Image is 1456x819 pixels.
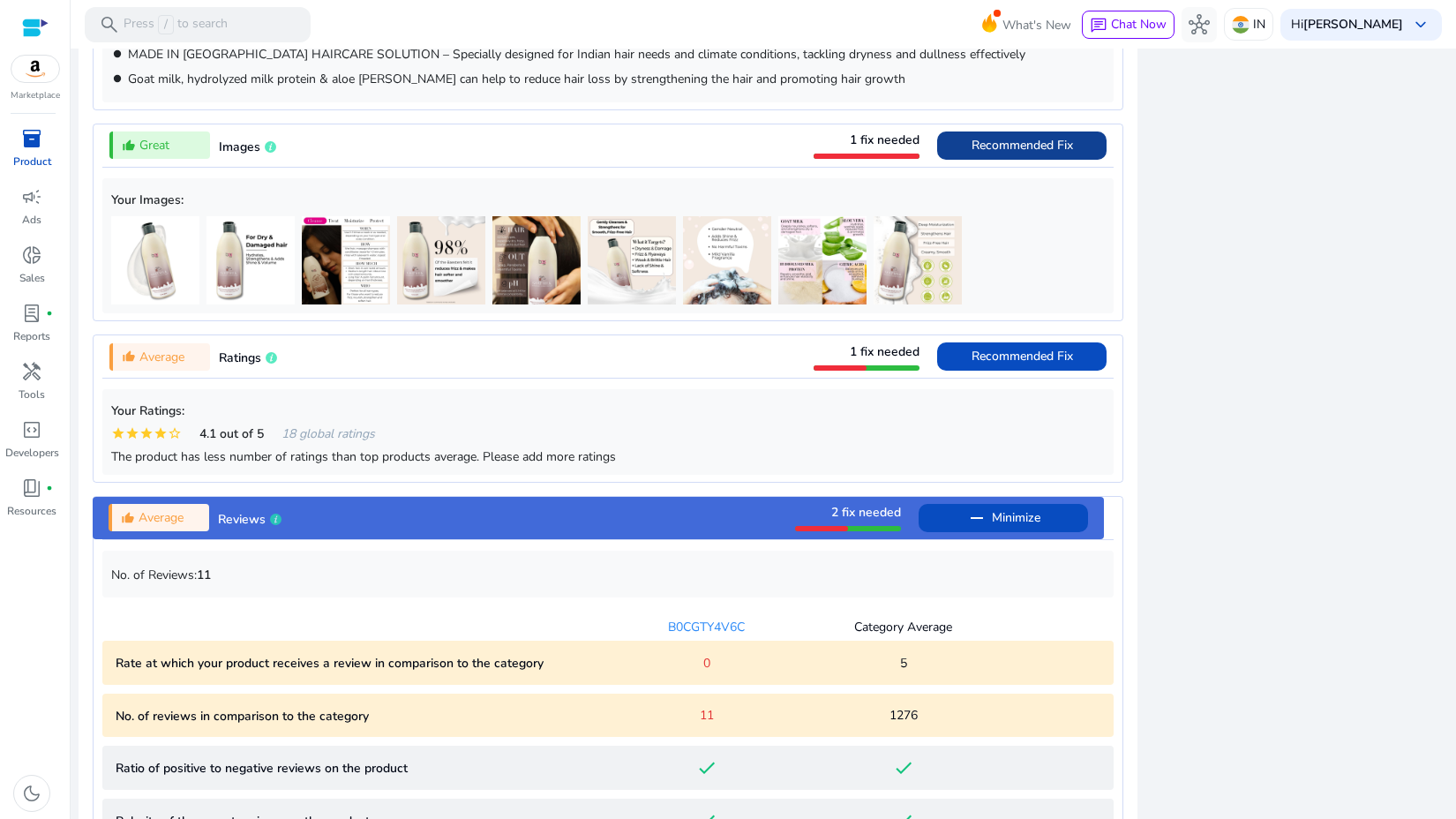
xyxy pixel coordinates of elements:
[1410,14,1431,35] span: keyboard_arrow_down
[206,216,295,304] img: 51ywTsMy63L.jpg
[21,361,42,382] span: handyman
[1090,17,1107,34] span: chat
[218,511,266,528] span: Reviews
[111,216,199,304] img: 41OdVzPdMlL.jpg
[966,507,987,529] mat-icon: remove
[158,15,174,34] span: /
[168,426,182,440] mat-icon: star_border
[831,504,901,521] span: 2 fix needed
[937,131,1107,160] button: Recommended Fix
[874,216,962,304] img: 612oa+Se0iL.jpg
[46,310,53,317] span: fiber_manual_record
[19,387,45,402] p: Tools
[111,426,125,440] mat-icon: star
[19,270,45,286] p: Sales
[111,48,124,60] mat-icon: brightness_1
[21,419,42,440] span: code_blocks
[972,137,1073,154] span: Recommended Fix
[139,508,184,527] span: Average
[219,139,260,155] span: Images
[900,654,907,672] span: 5
[850,131,919,148] span: 1 fix needed
[397,216,485,304] img: 51w43oaaO2L.jpg
[850,343,919,360] span: 1 fix needed
[11,89,60,102] p: Marketplace
[1253,9,1265,40] p: IN
[21,244,42,266] span: donut_small
[1002,10,1071,41] span: What's New
[1232,16,1250,34] img: in.svg
[5,445,59,461] p: Developers
[21,186,42,207] span: campaign
[13,328,50,344] p: Reports
[111,72,124,85] mat-icon: brightness_1
[197,567,211,583] b: 11
[919,504,1088,532] button: Minimize
[1291,19,1403,31] p: Hi
[128,71,905,87] span: Goat milk, hydrolyzed milk protein & aloe [PERSON_NAME] can help to reduce hair loss by strengthe...
[11,56,59,82] img: amazon.svg
[302,216,390,304] img: 61HA91K85bL.jpg
[778,216,867,304] img: 61fsrF2smLL.jpg
[21,477,42,499] span: book_4
[122,349,136,364] mat-icon: thumb_up_alt
[139,348,184,366] span: Average
[608,618,805,636] div: B0CGTY4V6C
[889,706,918,725] span: 1276
[122,139,136,153] mat-icon: thumb_up_alt
[1082,11,1175,39] button: chatChat Now
[492,216,581,304] img: 61nBDiIyHgL.jpg
[125,426,139,440] mat-icon: star
[116,707,608,725] p: No. of reviews in comparison to the category
[13,154,51,169] p: Product
[7,503,56,519] p: Resources
[111,447,1105,466] div: The product has less number of ratings than top products average. Please add more ratings
[139,426,154,440] mat-icon: star
[1303,16,1403,33] b: [PERSON_NAME]
[21,128,42,149] span: inventory_2
[992,504,1040,532] span: Minimize
[46,485,53,492] span: fiber_manual_record
[588,216,676,304] img: 513E6mMjTNL.jpg
[696,757,717,778] mat-icon: done
[805,618,1002,636] div: Category Average
[1182,7,1217,42] button: hub
[683,216,771,304] img: 615C8v1DTRL.jpg
[116,654,608,672] p: Rate at which your product receives a review in comparison to the category
[893,757,914,778] mat-icon: done
[21,303,42,324] span: lab_profile
[21,783,42,804] span: dark_mode
[219,349,261,366] span: Ratings
[111,193,1105,208] h5: Your Images:
[99,14,120,35] span: search
[22,212,41,228] p: Ads
[116,759,608,778] p: Ratio of positive to negative reviews on the product
[703,654,710,672] span: 0
[128,46,1025,63] span: MADE IN [GEOGRAPHIC_DATA] HAIRCARE SOLUTION – Specially designed for Indian hair needs and climat...
[281,425,375,443] span: 18 global ratings
[139,136,169,154] span: Great
[121,511,135,525] mat-icon: thumb_up_alt
[972,348,1073,364] span: Recommended Fix
[111,404,1105,419] h5: Your Ratings:
[1111,16,1167,33] span: Chat Now
[937,342,1107,371] button: Recommended Fix
[111,566,1105,584] p: No. of Reviews:
[154,426,168,440] mat-icon: star
[124,15,228,34] p: Press to search
[199,425,264,443] span: 4.1 out of 5
[700,706,714,725] span: 11
[1189,14,1210,35] span: hub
